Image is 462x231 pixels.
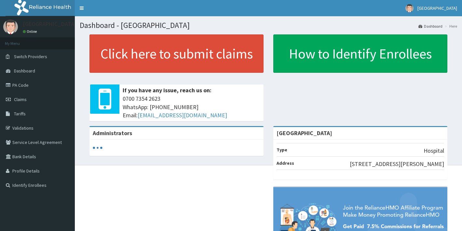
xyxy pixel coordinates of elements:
p: Hospital [424,147,444,155]
a: How to Identify Enrollees [273,34,447,73]
b: Administrators [93,129,132,137]
h1: Dashboard - [GEOGRAPHIC_DATA] [80,21,457,30]
img: User Image [3,19,18,34]
b: If you have any issue, reach us on: [123,86,211,94]
span: Dashboard [14,68,35,74]
span: [GEOGRAPHIC_DATA] [417,5,457,11]
li: Here [443,23,457,29]
b: Type [277,147,287,153]
p: [STREET_ADDRESS][PERSON_NAME] [350,160,444,168]
a: Dashboard [418,23,442,29]
span: 0700 7354 2623 WhatsApp: [PHONE_NUMBER] Email: [123,95,260,120]
a: [EMAIL_ADDRESS][DOMAIN_NAME] [138,111,227,119]
b: Address [277,160,294,166]
span: Switch Providers [14,54,47,59]
span: Claims [14,96,27,102]
svg: audio-loading [93,143,102,153]
p: [GEOGRAPHIC_DATA] [23,21,76,27]
a: Click here to submit claims [89,34,264,73]
a: Online [23,29,38,34]
strong: [GEOGRAPHIC_DATA] [277,129,332,137]
img: User Image [405,4,414,12]
span: Tariffs [14,111,26,117]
